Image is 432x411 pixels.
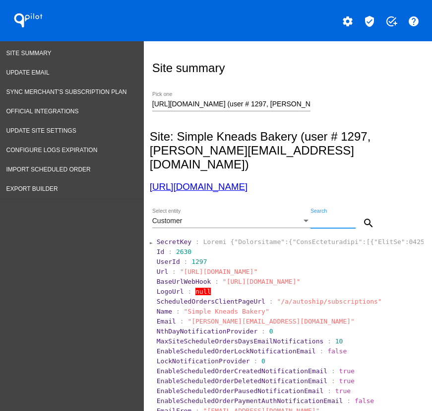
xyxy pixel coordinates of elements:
[342,15,354,27] mat-icon: settings
[184,258,188,265] span: :
[269,328,273,335] span: 0
[157,337,324,345] span: MaxSiteScheduleOrdersDaysEmailNotifications
[6,108,79,115] span: Official Integrations
[363,217,374,229] mat-icon: search
[157,387,324,395] span: EnableScheduledOrderPausedNotificationEmail
[347,397,351,405] span: :
[157,397,343,405] span: EnableScheduledOrderPaymentAuthNotificationEmail
[195,238,199,246] span: :
[8,10,48,30] h1: QPilot
[223,278,301,285] span: "[URL][DOMAIN_NAME]"
[152,217,183,225] span: Customer
[6,69,50,76] span: Update Email
[168,248,172,255] span: :
[6,50,52,57] span: Site Summary
[176,308,180,315] span: :
[184,308,269,315] span: "Simple Kneads Bakery"
[150,181,247,192] a: [URL][DOMAIN_NAME]
[195,288,211,295] span: null
[319,347,323,355] span: :
[253,357,257,365] span: :
[150,130,424,171] h2: Site: Simple Kneads Bakery (user # 1297, [PERSON_NAME][EMAIL_ADDRESS][DOMAIN_NAME])
[157,258,180,265] span: UserId
[6,185,58,192] span: Export Builder
[327,387,331,395] span: :
[180,268,258,275] span: "[URL][DOMAIN_NAME]"
[157,357,250,365] span: LockNotificationProvider
[176,248,191,255] span: 2630
[364,15,375,27] mat-icon: verified_user
[261,328,265,335] span: :
[157,268,168,275] span: Url
[261,357,265,365] span: 0
[157,318,176,325] span: Email
[187,318,355,325] span: "[PERSON_NAME][EMAIL_ADDRESS][DOMAIN_NAME]"
[6,166,91,173] span: Import Scheduled Order
[327,347,347,355] span: false
[385,15,397,27] mat-icon: add_task
[152,217,310,225] mat-select: Select entity
[157,298,265,305] span: ScheduledOrdersClientPageUrl
[157,248,165,255] span: Id
[172,268,176,275] span: :
[331,367,335,375] span: :
[335,337,343,345] span: 10
[6,88,127,95] span: Sync Merchant's Subscription Plan
[277,298,381,305] span: "/a/autoship/subscriptions"
[339,377,355,385] span: true
[355,397,374,405] span: false
[187,288,191,295] span: :
[157,347,316,355] span: EnableScheduledOrderLockNotificationEmail
[157,288,184,295] span: LogoUrl
[157,377,327,385] span: EnableScheduledOrderDeletedNotificationEmail
[327,337,331,345] span: :
[331,377,335,385] span: :
[157,278,211,285] span: BaseUrlWebHook
[215,278,219,285] span: :
[157,238,191,246] span: SecretKey
[408,15,420,27] mat-icon: help
[339,367,355,375] span: true
[269,298,273,305] span: :
[152,61,225,75] h2: Site summary
[157,308,172,315] span: Name
[6,147,98,154] span: Configure logs expiration
[6,127,76,134] span: Update Site Settings
[180,318,184,325] span: :
[157,328,258,335] span: NthDayNotificationProvider
[152,100,310,108] input: Number
[191,258,207,265] span: 1297
[335,387,351,395] span: true
[157,367,327,375] span: EnableScheduledOrderCreatedNotificationEmail
[310,217,356,225] input: Search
